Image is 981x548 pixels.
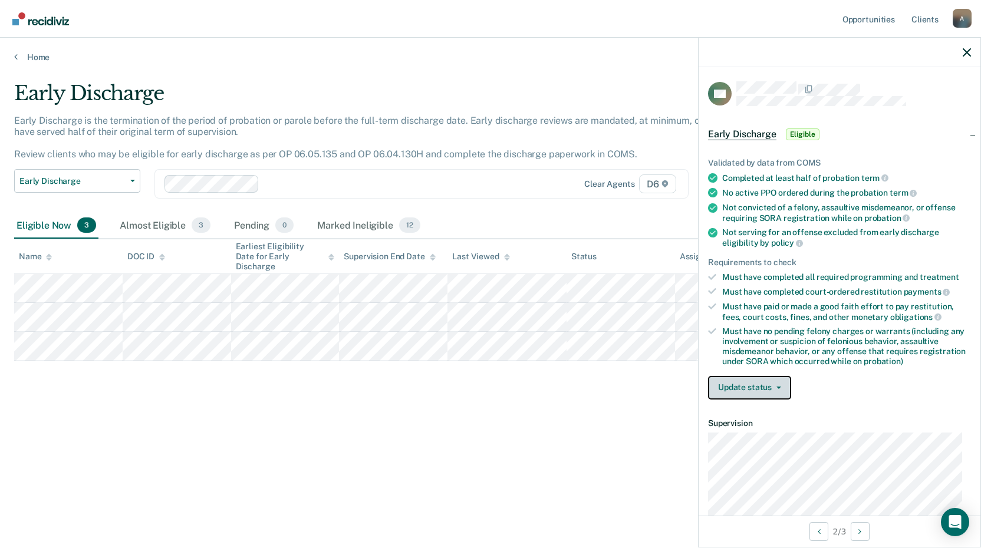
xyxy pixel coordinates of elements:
div: Must have completed court-ordered restitution [722,286,971,297]
div: Almost Eligible [117,213,213,239]
div: Requirements to check [708,258,971,268]
span: probation [864,213,910,223]
span: treatment [920,272,959,282]
span: policy [771,238,803,247]
div: Eligible Now [14,213,98,239]
dt: Supervision [708,418,971,428]
div: No active PPO ordered during the probation [722,187,971,198]
div: Assigned to [680,252,735,262]
div: Early DischargeEligible [699,115,980,153]
span: 3 [77,217,96,233]
div: Must have completed all required programming and [722,272,971,282]
div: A [953,9,972,28]
div: Status [571,252,597,262]
span: term [890,188,917,197]
div: 2 / 3 [699,516,980,547]
div: Must have paid or made a good faith effort to pay restitution, fees, court costs, fines, and othe... [722,302,971,322]
div: Name [19,252,52,262]
span: 3 [192,217,210,233]
span: D6 [639,174,676,193]
span: Eligible [786,128,819,140]
span: Early Discharge [19,176,126,186]
img: Recidiviz [12,12,69,25]
span: probation) [864,356,903,366]
div: Not serving for an offense excluded from early discharge eligibility by [722,227,971,247]
button: Previous Opportunity [809,522,828,541]
div: Clear agents [584,179,634,189]
a: Home [14,52,967,62]
span: term [861,173,888,183]
span: payments [904,287,950,296]
button: Profile dropdown button [953,9,972,28]
span: obligations [890,312,942,322]
span: 0 [275,217,294,233]
div: Marked Ineligible [315,213,422,239]
div: Earliest Eligibility Date for Early Discharge [236,242,335,271]
p: Early Discharge is the termination of the period of probation or parole before the full-term disc... [14,115,746,160]
div: Validated by data from COMS [708,158,971,168]
div: Not convicted of a felony, assaultive misdemeanor, or offense requiring SORA registration while on [722,203,971,223]
div: DOC ID [127,252,165,262]
span: 12 [399,217,420,233]
div: Open Intercom Messenger [941,508,969,536]
div: Early Discharge [14,81,750,115]
span: Early Discharge [708,128,776,140]
div: Last Viewed [452,252,509,262]
button: Update status [708,376,791,400]
div: Completed at least half of probation [722,173,971,183]
button: Next Opportunity [851,522,870,541]
div: Supervision End Date [344,252,435,262]
div: Pending [232,213,296,239]
div: Must have no pending felony charges or warrants (including any involvement or suspicion of feloni... [722,326,971,366]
